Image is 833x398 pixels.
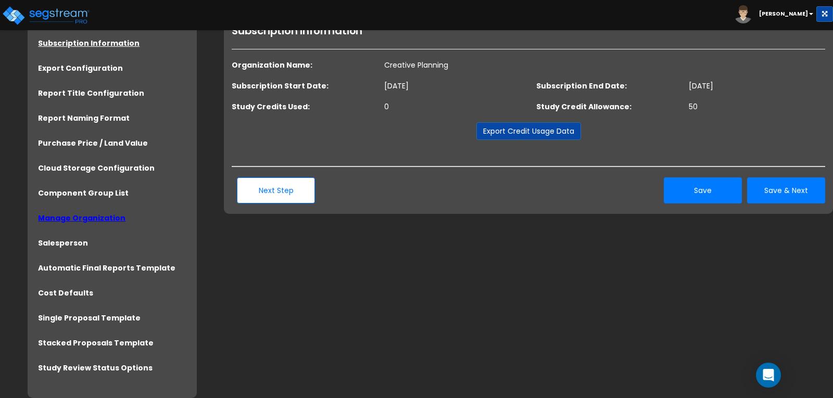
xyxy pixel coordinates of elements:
[376,81,529,91] dd: [DATE]
[38,63,123,73] a: Export Configuration
[38,313,141,323] a: Single Proposal Template
[2,5,90,26] img: logo_pro_r.png
[237,177,315,203] button: Next Step
[38,38,140,48] a: Subscription Information
[232,23,825,38] h1: Subscription Information
[756,363,781,388] div: Open Intercom Messenger
[38,88,144,98] a: Report Title Configuration
[38,288,93,298] a: Cost Defaults
[224,60,528,70] dt: Organization Name:
[476,122,581,140] a: Export Credit Usage Data
[759,10,808,18] b: [PERSON_NAME]
[376,60,681,70] dd: Creative Planning
[38,263,175,273] a: Automatic Final Reports Template
[734,5,752,23] img: avatar.png
[747,177,825,203] button: Save & Next
[664,177,742,203] button: Save
[224,101,376,112] dt: Study Credits Used:
[38,338,154,348] a: Stacked Proposals Template
[376,101,529,112] dd: 0
[224,81,376,91] dt: Subscription Start Date:
[38,163,155,173] a: Cloud Storage Configuration
[38,363,153,373] a: Study Review Status Options
[38,138,148,148] a: Purchase Price / Land Value
[38,238,88,248] a: Salesperson
[528,81,681,91] dt: Subscription End Date:
[38,213,125,223] a: Manage Organization
[38,113,130,123] a: Report Naming Format
[38,188,129,198] a: Component Group List
[528,101,681,112] dt: Study Credit Allowance:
